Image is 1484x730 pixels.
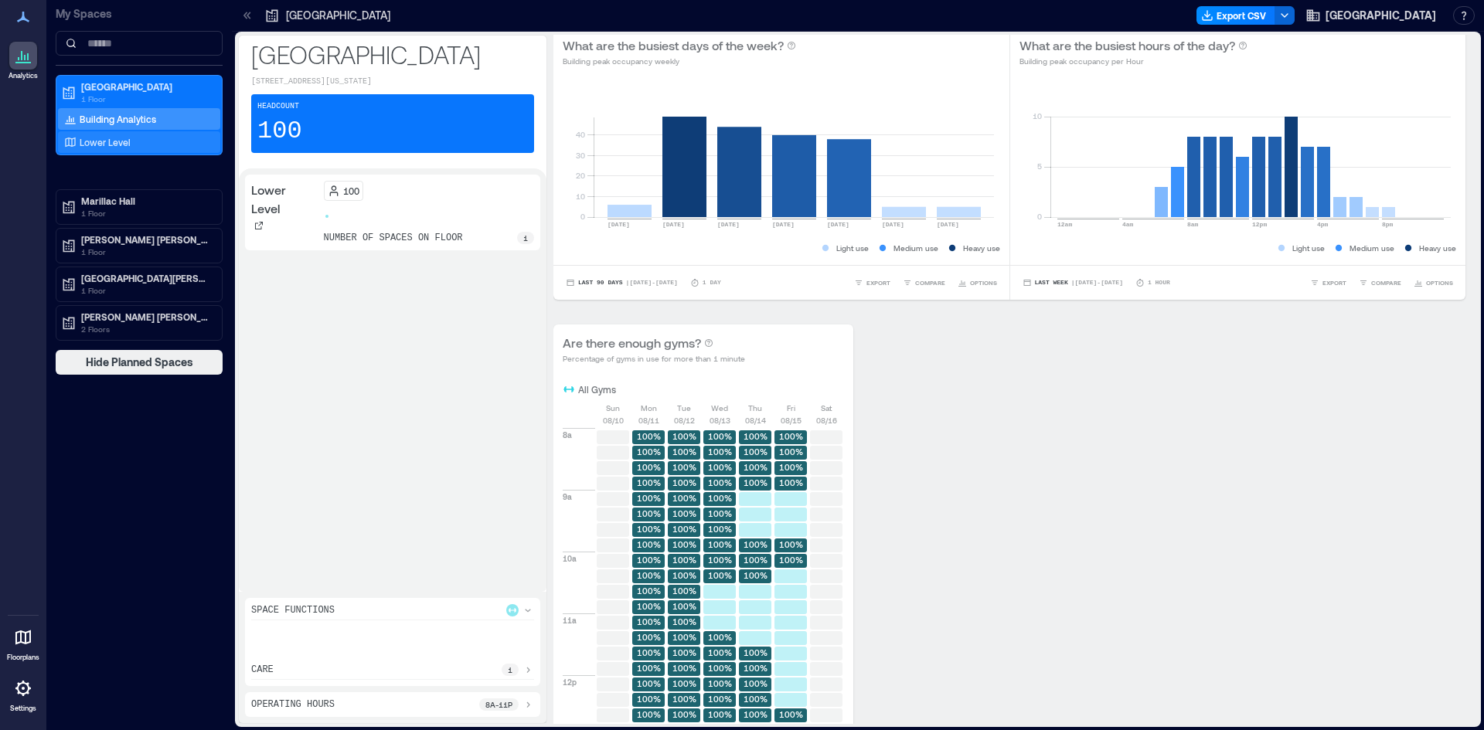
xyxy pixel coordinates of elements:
text: 100% [744,647,768,657]
p: Tue [677,402,691,414]
p: My Spaces [56,6,223,22]
span: EXPORT [1322,278,1346,287]
tspan: 10 [1032,111,1041,121]
p: care [251,664,274,676]
text: 4am [1122,221,1134,228]
text: 100% [708,570,732,580]
p: 9a [563,491,572,503]
p: Heavy use [963,242,1000,254]
text: 100% [637,694,661,704]
text: 100% [708,462,732,472]
p: 8a - 11p [485,698,512,711]
text: 100% [708,632,732,642]
text: 100% [779,462,803,472]
text: 100% [637,632,661,642]
text: [DATE] [717,221,740,228]
p: 08/10 [603,414,624,426]
p: Percentage of gyms in use for more than 1 minute [563,352,745,365]
p: Space Functions [251,604,335,616]
text: 100% [708,431,732,441]
button: Export CSV [1196,6,1275,25]
text: 100% [744,431,768,441]
text: 100% [672,678,696,688]
p: Sat [821,402,832,414]
text: 4pm [1317,221,1329,228]
text: 100% [744,555,768,565]
p: [PERSON_NAME] [PERSON_NAME] [81,311,211,323]
p: 12p [563,676,577,688]
text: 100% [637,493,661,503]
text: 100% [637,539,661,549]
p: Light use [836,242,869,254]
text: 100% [637,477,661,487]
p: 1 Day [703,278,721,287]
text: 100% [672,462,696,472]
tspan: 5 [1036,161,1041,171]
p: Analytics [9,71,38,80]
text: 100% [637,616,661,626]
button: Last 90 Days |[DATE]-[DATE] [563,275,681,290]
button: EXPORT [851,275,893,290]
p: Light use [1292,242,1325,254]
tspan: 20 [576,171,585,180]
p: Heavy use [1419,242,1456,254]
a: Analytics [4,37,43,85]
text: 100% [637,555,661,565]
tspan: 10 [576,192,585,201]
text: 100% [637,508,661,518]
text: 100% [637,431,661,441]
span: COMPARE [915,278,945,287]
text: 100% [672,694,696,704]
p: 08/16 [816,414,837,426]
text: 100% [672,709,696,719]
text: 100% [637,570,661,580]
p: 100 [257,116,302,147]
text: 100% [672,508,696,518]
text: 100% [708,555,732,565]
p: 08/14 [745,414,766,426]
text: 100% [744,570,768,580]
p: 1 [508,664,512,676]
p: 1 Hour [1148,278,1170,287]
button: OPTIONS [1411,275,1456,290]
p: 08/15 [781,414,802,426]
button: Hide Planned Spaces [56,350,223,375]
a: Floorplans [2,619,44,667]
text: 100% [637,601,661,611]
text: 100% [637,524,661,534]
p: Mon [641,402,657,414]
p: Settings [10,704,36,713]
p: All Gyms [578,383,616,396]
p: 08/13 [710,414,730,426]
tspan: 0 [1036,212,1041,221]
text: 100% [672,524,696,534]
text: 100% [672,570,696,580]
text: 100% [744,694,768,704]
a: Settings [5,670,42,718]
p: [GEOGRAPHIC_DATA] [81,80,211,93]
text: 12pm [1252,221,1267,228]
text: 100% [779,539,803,549]
p: 1 Floor [81,93,211,105]
text: 100% [672,601,696,611]
p: Are there enough gyms? [563,334,701,352]
p: Fri [787,402,795,414]
text: 100% [779,477,803,487]
text: 100% [637,586,661,596]
text: 100% [744,539,768,549]
p: Sun [606,402,620,414]
text: 100% [672,431,696,441]
text: 100% [779,709,803,719]
p: 1 Floor [81,284,211,297]
p: [PERSON_NAME] [PERSON_NAME] [81,233,211,246]
text: 100% [708,446,732,457]
text: 100% [708,477,732,487]
text: [DATE] [662,221,685,228]
text: [DATE] [827,221,849,228]
text: 100% [672,477,696,487]
text: 100% [708,508,732,518]
text: 100% [744,477,768,487]
p: 1 Floor [81,207,211,219]
p: Lower Level [80,136,131,148]
p: Floorplans [7,653,39,662]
